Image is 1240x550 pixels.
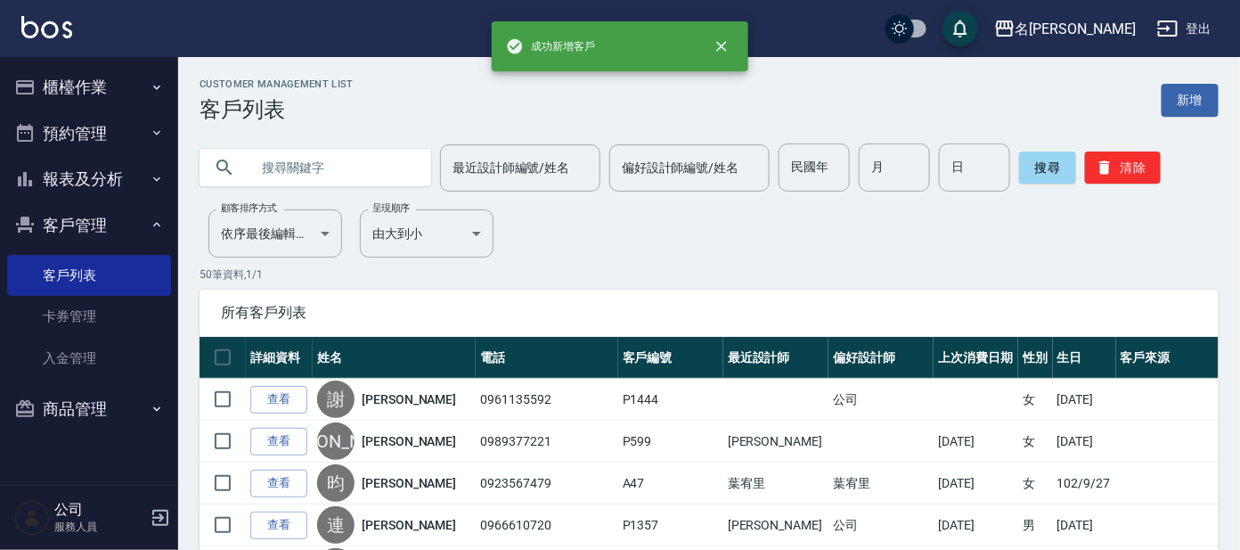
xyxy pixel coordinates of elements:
td: 0961135592 [476,379,618,421]
td: 女 [1018,379,1052,421]
h3: 客戶列表 [200,97,354,122]
a: 新增 [1162,84,1219,117]
th: 性別 [1018,337,1052,379]
th: 生日 [1053,337,1116,379]
p: 服務人員 [54,519,145,535]
button: 商品管理 [7,386,171,432]
a: 查看 [250,428,307,456]
img: Logo [21,16,72,38]
a: [PERSON_NAME] [362,516,456,534]
label: 呈現順序 [372,201,410,215]
a: 卡券管理 [7,296,171,337]
button: 預約管理 [7,111,171,157]
td: P599 [618,421,723,463]
h2: Customer Management List [200,78,354,90]
th: 最近設計師 [723,337,828,379]
a: [PERSON_NAME] [362,432,456,450]
input: 搜尋關鍵字 [249,144,417,192]
td: [DATE] [1053,505,1116,546]
a: 查看 [250,512,307,539]
h5: 公司 [54,501,145,519]
td: 公司 [828,505,934,546]
a: 入金管理 [7,338,171,379]
div: 依序最後編輯時間 [208,209,342,258]
td: 公司 [828,379,934,421]
th: 客戶編號 [618,337,723,379]
td: 葉宥里 [723,463,828,505]
button: 客戶管理 [7,202,171,249]
th: 電話 [476,337,618,379]
a: [PERSON_NAME] [362,474,456,492]
td: 0966610720 [476,505,618,546]
td: 葉宥里 [828,463,934,505]
td: [DATE] [1053,379,1116,421]
td: A47 [618,463,723,505]
a: 查看 [250,470,307,497]
td: 102/9/27 [1053,463,1116,505]
a: [PERSON_NAME] [362,390,456,408]
td: [DATE] [934,505,1018,546]
button: close [702,27,741,66]
td: 男 [1018,505,1052,546]
p: 50 筆資料, 1 / 1 [200,267,1219,283]
th: 詳細資料 [246,337,313,379]
div: 由大到小 [360,209,494,258]
div: 名[PERSON_NAME] [1016,18,1136,40]
button: 搜尋 [1019,152,1076,184]
td: [DATE] [934,463,1018,505]
button: 櫃檯作業 [7,64,171,111]
span: 成功新增客戶 [506,37,595,55]
button: 登出 [1150,12,1219,45]
td: P1357 [618,505,723,546]
button: 清除 [1085,152,1161,184]
td: [PERSON_NAME] [723,421,828,463]
button: save [942,11,978,46]
div: 謝 [317,381,355,418]
th: 客戶來源 [1116,337,1219,379]
div: 連 [317,506,355,544]
td: 0989377221 [476,421,618,463]
th: 上次消費日期 [934,337,1018,379]
a: 查看 [250,386,307,414]
td: [DATE] [934,421,1018,463]
button: 報表及分析 [7,156,171,202]
button: 名[PERSON_NAME] [987,11,1143,47]
span: 所有客戶列表 [221,304,1197,322]
td: 0923567479 [476,463,618,505]
a: 客戶列表 [7,255,171,296]
th: 姓名 [313,337,476,379]
img: Person [14,500,50,536]
td: 女 [1018,421,1052,463]
label: 顧客排序方式 [221,201,277,215]
td: 女 [1018,463,1052,505]
td: P1444 [618,379,723,421]
td: [DATE] [1053,421,1116,463]
th: 偏好設計師 [828,337,934,379]
td: [PERSON_NAME] [723,505,828,546]
div: [PERSON_NAME] [317,423,355,460]
div: 昀 [317,464,355,502]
